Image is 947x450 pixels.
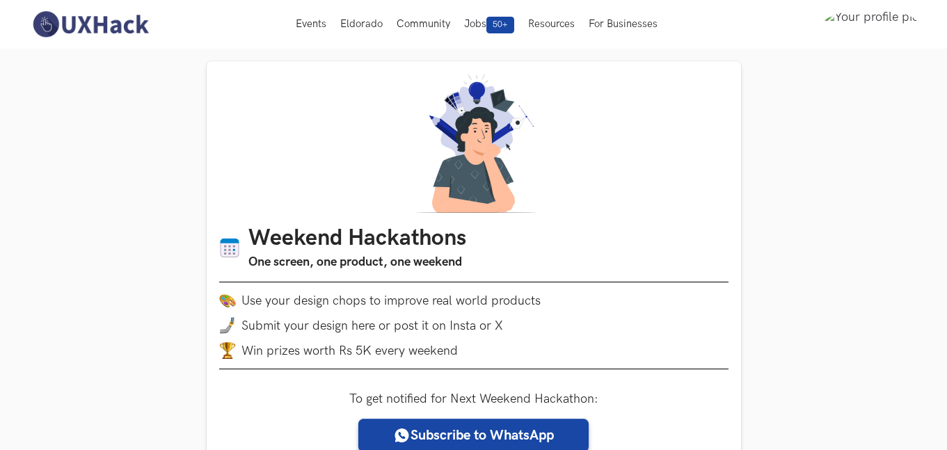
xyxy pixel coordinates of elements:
[407,74,541,213] img: A designer thinking
[219,317,236,334] img: mobile-in-hand.png
[241,319,503,333] span: Submit your design here or post it on Insta or X
[248,252,466,272] h3: One screen, one product, one weekend
[248,225,466,252] h1: Weekend Hackathons
[219,342,236,359] img: trophy.png
[219,292,729,309] li: Use your design chops to improve real world products
[219,342,729,359] li: Win prizes worth Rs 5K every weekend
[486,17,514,33] span: 50+
[219,237,240,259] img: Calendar icon
[29,10,152,39] img: UXHack-logo.png
[349,392,598,406] label: To get notified for Next Weekend Hackathon:
[219,292,236,309] img: palette.png
[823,10,918,39] img: Your profile pic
